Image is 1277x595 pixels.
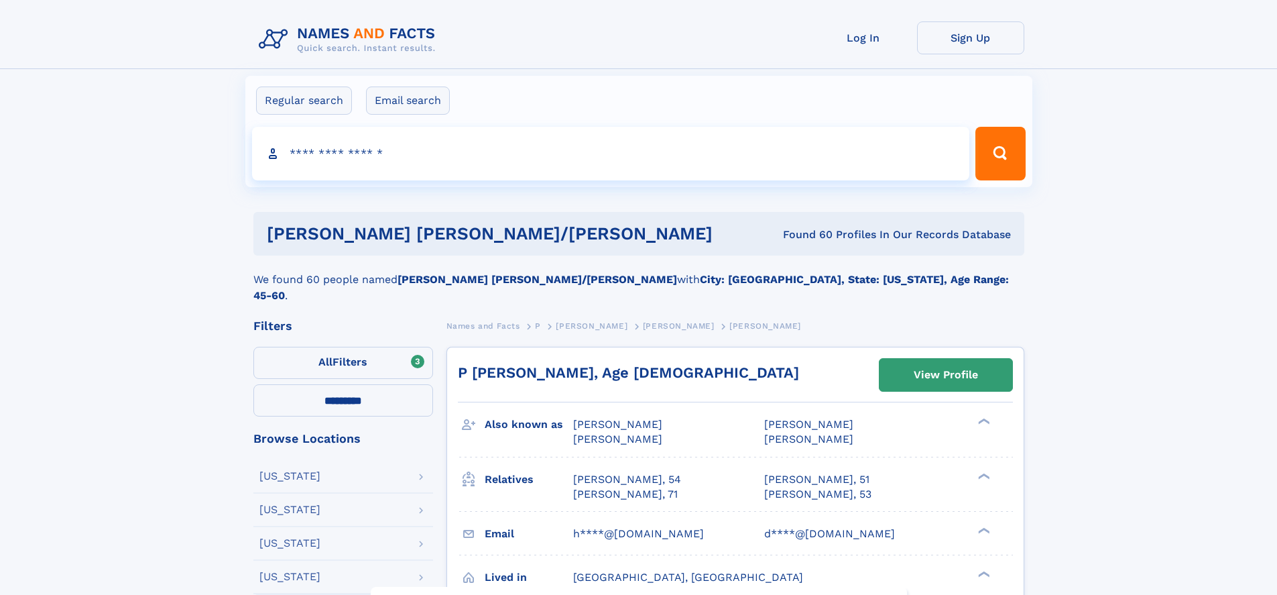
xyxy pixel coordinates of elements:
[573,571,803,584] span: [GEOGRAPHIC_DATA], [GEOGRAPHIC_DATA]
[398,273,677,286] b: [PERSON_NAME] [PERSON_NAME]/[PERSON_NAME]
[573,418,662,431] span: [PERSON_NAME]
[253,320,433,332] div: Filters
[259,538,320,549] div: [US_STATE]
[253,347,433,379] label: Filters
[485,566,573,589] h3: Lived in
[267,225,748,242] h1: [PERSON_NAME] [PERSON_NAME]/[PERSON_NAME]
[485,523,573,545] h3: Email
[764,472,869,487] a: [PERSON_NAME], 51
[747,227,1011,242] div: Found 60 Profiles In Our Records Database
[256,87,352,115] label: Regular search
[729,321,801,331] span: [PERSON_NAME]
[556,317,627,334] a: [PERSON_NAME]
[975,570,991,578] div: ❯
[446,317,520,334] a: Names and Facts
[810,21,917,54] a: Log In
[253,256,1024,304] div: We found 60 people named with .
[975,127,1025,180] button: Search Button
[975,526,991,535] div: ❯
[975,472,991,480] div: ❯
[253,273,1009,302] b: City: [GEOGRAPHIC_DATA], State: [US_STATE], Age Range: 45-60
[914,360,978,390] div: View Profile
[252,127,970,180] input: search input
[253,21,446,58] img: Logo Names and Facts
[259,572,320,582] div: [US_STATE]
[643,317,715,334] a: [PERSON_NAME]
[556,321,627,331] span: [PERSON_NAME]
[764,418,853,431] span: [PERSON_NAME]
[259,504,320,515] div: [US_STATE]
[573,487,678,502] a: [PERSON_NAME], 71
[485,413,573,436] h3: Also known as
[975,417,991,426] div: ❯
[259,471,320,482] div: [US_STATE]
[318,356,332,368] span: All
[458,364,799,381] a: P [PERSON_NAME], Age [DEMOGRAPHIC_DATA]
[764,433,853,445] span: [PERSON_NAME]
[535,321,541,331] span: P
[879,359,1012,391] a: View Profile
[573,433,662,445] span: [PERSON_NAME]
[573,472,681,487] a: [PERSON_NAME], 54
[917,21,1024,54] a: Sign Up
[366,87,450,115] label: Email search
[643,321,715,331] span: [PERSON_NAME]
[535,317,541,334] a: P
[764,487,871,502] a: [PERSON_NAME], 53
[253,433,433,445] div: Browse Locations
[485,468,573,491] h3: Relatives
